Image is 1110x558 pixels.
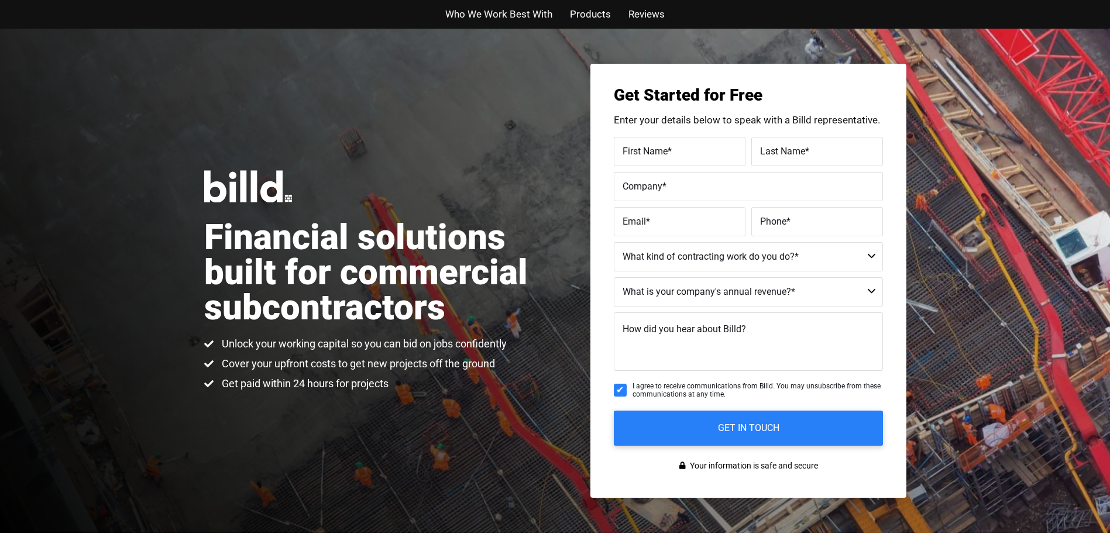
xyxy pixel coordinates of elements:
[614,87,883,104] h3: Get Started for Free
[219,377,389,391] span: Get paid within 24 hours for projects
[760,145,805,156] span: Last Name
[623,323,746,335] span: How did you hear about Billd?
[687,457,818,474] span: Your information is safe and secure
[219,357,495,371] span: Cover your upfront costs to get new projects off the ground
[614,115,883,125] p: Enter your details below to speak with a Billd representative.
[445,6,552,23] a: Who We Work Best With
[623,180,662,191] span: Company
[623,215,646,226] span: Email
[204,220,555,325] h1: Financial solutions built for commercial subcontractors
[614,384,627,397] input: I agree to receive communications from Billd. You may unsubscribe from these communications at an...
[219,337,507,351] span: Unlock your working capital so you can bid on jobs confidently
[614,411,883,446] input: GET IN TOUCH
[570,6,611,23] a: Products
[760,215,786,226] span: Phone
[623,145,668,156] span: First Name
[633,382,883,399] span: I agree to receive communications from Billd. You may unsubscribe from these communications at an...
[628,6,665,23] a: Reviews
